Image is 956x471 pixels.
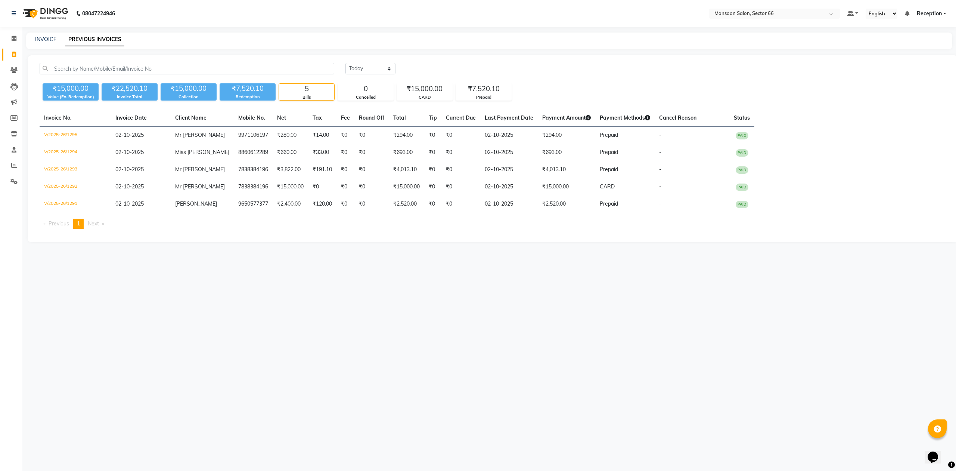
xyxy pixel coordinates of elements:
td: ₹15,000.00 [273,178,308,196]
iframe: chat widget [925,441,949,464]
span: Total [393,114,406,121]
span: PAID [736,201,748,208]
span: PAID [736,184,748,191]
td: ₹280.00 [273,127,308,144]
span: Mobile No. [238,114,265,121]
td: V/2025-26/1294 [40,144,111,161]
td: ₹0 [354,178,389,196]
td: ₹14.00 [308,127,336,144]
span: 1 [77,220,80,227]
span: Invoice No. [44,114,72,121]
span: Previous [49,220,69,227]
td: 9650577377 [234,196,273,213]
span: PAID [736,149,748,157]
td: 7838384196 [234,178,273,196]
span: - [659,166,661,173]
td: ₹15,000.00 [538,178,595,196]
b: 08047224946 [82,3,115,24]
td: 02-10-2025 [480,178,538,196]
div: 0 [338,84,393,94]
span: Client Name [175,114,207,121]
td: 02-10-2025 [480,161,538,178]
span: Payment Methods [600,114,650,121]
td: ₹0 [441,127,480,144]
div: ₹7,520.10 [456,84,511,94]
div: Bills [279,94,334,101]
td: ₹4,013.10 [538,161,595,178]
td: ₹0 [424,196,441,213]
span: Prepaid [600,166,618,173]
td: ₹2,520.00 [389,196,424,213]
span: Last Payment Date [485,114,533,121]
input: Search by Name/Mobile/Email/Invoice No [40,63,334,74]
div: ₹7,520.10 [220,83,276,94]
td: 02-10-2025 [480,196,538,213]
td: ₹0 [424,161,441,178]
td: ₹0 [336,144,354,161]
span: Prepaid [600,132,618,138]
td: ₹4,013.10 [389,161,424,178]
td: ₹660.00 [273,144,308,161]
span: Round Off [359,114,384,121]
td: ₹693.00 [389,144,424,161]
span: Invoice Date [115,114,147,121]
td: ₹0 [336,127,354,144]
td: 7838384196 [234,161,273,178]
td: ₹0 [441,196,480,213]
td: ₹2,400.00 [273,196,308,213]
td: ₹0 [308,178,336,196]
td: ₹0 [441,144,480,161]
div: CARD [397,94,452,101]
span: Mr [PERSON_NAME] [175,166,225,173]
span: - [659,132,661,138]
td: V/2025-26/1292 [40,178,111,196]
span: Next [88,220,99,227]
td: V/2025-26/1295 [40,127,111,144]
span: Tax [313,114,322,121]
div: Prepaid [456,94,511,101]
div: ₹22,520.10 [102,83,158,94]
span: Reception [917,10,942,18]
span: Payment Amount [542,114,591,121]
nav: Pagination [40,219,946,229]
span: Net [277,114,286,121]
td: ₹0 [354,127,389,144]
span: Prepaid [600,200,618,207]
td: ₹3,822.00 [273,161,308,178]
td: ₹2,520.00 [538,196,595,213]
td: 02-10-2025 [480,127,538,144]
td: ₹0 [354,144,389,161]
span: 02-10-2025 [115,183,144,190]
td: ₹294.00 [389,127,424,144]
td: ₹120.00 [308,196,336,213]
a: PREVIOUS INVOICES [65,33,124,46]
td: ₹0 [336,178,354,196]
span: - [659,183,661,190]
td: 9971106197 [234,127,273,144]
div: Redemption [220,94,276,100]
td: ₹0 [354,161,389,178]
td: ₹0 [336,196,354,213]
td: ₹15,000.00 [389,178,424,196]
div: Value (Ex. Redemption) [43,94,99,100]
td: ₹0 [441,161,480,178]
div: ₹15,000.00 [161,83,217,94]
td: ₹191.10 [308,161,336,178]
td: ₹294.00 [538,127,595,144]
span: [PERSON_NAME] [175,200,217,207]
a: INVOICE [35,36,56,43]
td: V/2025-26/1293 [40,161,111,178]
td: V/2025-26/1291 [40,196,111,213]
span: 02-10-2025 [115,200,144,207]
span: - [659,200,661,207]
td: ₹0 [424,144,441,161]
span: Tip [429,114,437,121]
div: Invoice Total [102,94,158,100]
td: 02-10-2025 [480,144,538,161]
span: PAID [736,166,748,174]
span: - [659,149,661,156]
span: Miss [PERSON_NAME] [175,149,229,156]
span: Fee [341,114,350,121]
span: Cancel Reason [659,114,696,121]
div: 5 [279,84,334,94]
